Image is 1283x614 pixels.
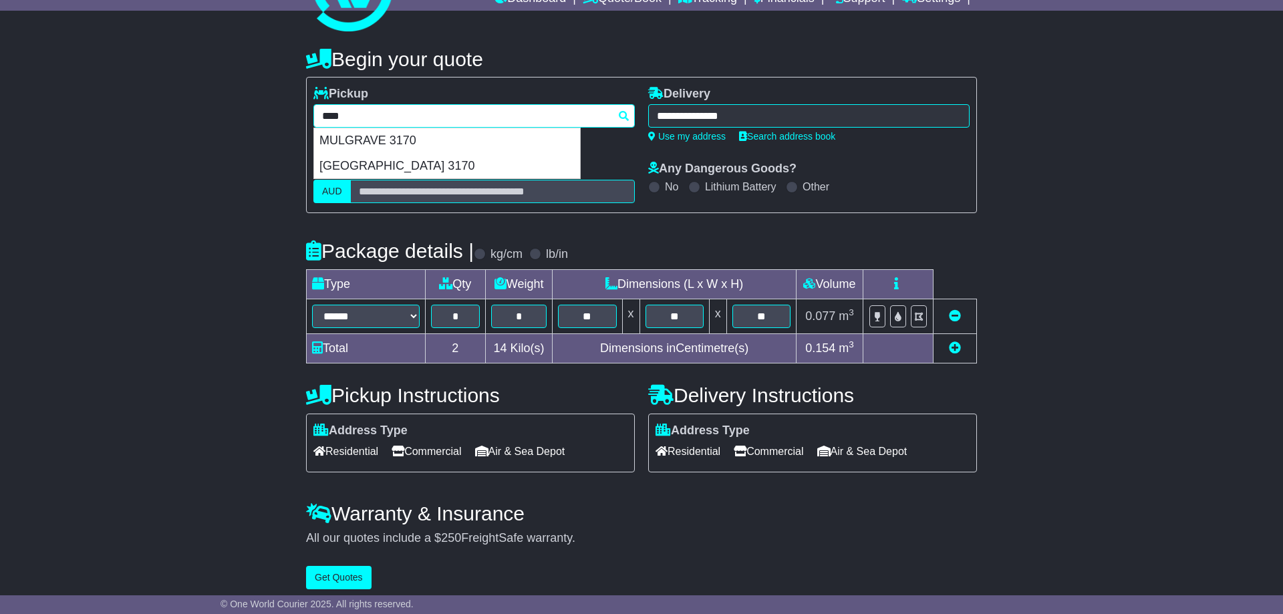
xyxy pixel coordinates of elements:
[849,307,854,317] sup: 3
[656,441,720,462] span: Residential
[313,104,635,128] typeahead: Please provide city
[803,180,829,193] label: Other
[306,502,977,524] h4: Warranty & Insurance
[313,87,368,102] label: Pickup
[849,339,854,349] sup: 3
[622,299,639,333] td: x
[313,180,351,203] label: AUD
[425,269,485,299] td: Qty
[546,247,568,262] label: lb/in
[313,424,408,438] label: Address Type
[949,309,961,323] a: Remove this item
[817,441,907,462] span: Air & Sea Depot
[839,341,854,355] span: m
[306,240,474,262] h4: Package details |
[441,531,461,545] span: 250
[805,309,835,323] span: 0.077
[314,154,580,179] div: [GEOGRAPHIC_DATA] 3170
[839,309,854,323] span: m
[796,269,863,299] td: Volume
[425,333,485,363] td: 2
[313,441,378,462] span: Residential
[648,384,977,406] h4: Delivery Instructions
[221,599,414,609] span: © One World Courier 2025. All rights reserved.
[392,441,461,462] span: Commercial
[739,131,835,142] a: Search address book
[475,441,565,462] span: Air & Sea Depot
[734,441,803,462] span: Commercial
[705,180,776,193] label: Lithium Battery
[307,333,426,363] td: Total
[805,341,835,355] span: 0.154
[656,424,750,438] label: Address Type
[306,531,977,546] div: All our quotes include a $ FreightSafe warranty.
[648,87,710,102] label: Delivery
[648,131,726,142] a: Use my address
[306,566,372,589] button: Get Quotes
[306,384,635,406] h4: Pickup Instructions
[485,333,553,363] td: Kilo(s)
[485,269,553,299] td: Weight
[553,333,797,363] td: Dimensions in Centimetre(s)
[665,180,678,193] label: No
[307,269,426,299] td: Type
[306,48,977,70] h4: Begin your quote
[490,247,523,262] label: kg/cm
[709,299,726,333] td: x
[494,341,507,355] span: 14
[314,128,580,154] div: MULGRAVE 3170
[648,162,797,176] label: Any Dangerous Goods?
[949,341,961,355] a: Add new item
[553,269,797,299] td: Dimensions (L x W x H)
